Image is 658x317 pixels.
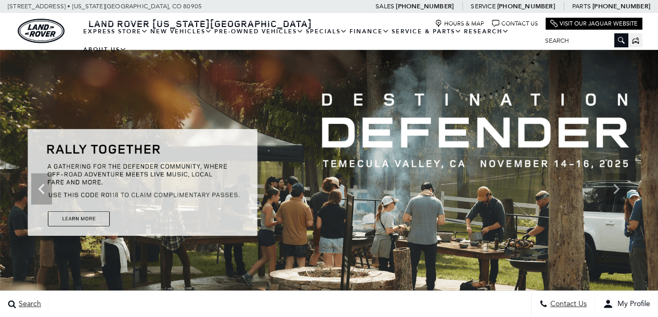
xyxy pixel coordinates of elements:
[18,19,64,43] a: land-rover
[88,17,312,30] span: Land Rover [US_STATE][GEOGRAPHIC_DATA]
[548,300,587,309] span: Contact Us
[391,22,463,41] a: Service & Parts
[149,22,213,41] a: New Vehicles
[550,20,638,28] a: Visit Our Jaguar Website
[471,3,495,10] span: Service
[537,34,628,47] input: Search
[82,41,128,59] a: About Us
[463,22,510,41] a: Research
[595,291,658,317] button: user-profile-menu
[349,22,391,41] a: Finance
[376,3,394,10] span: Sales
[492,20,538,28] a: Contact Us
[8,3,202,10] a: [STREET_ADDRESS] • [US_STATE][GEOGRAPHIC_DATA], CO 80905
[435,20,484,28] a: Hours & Map
[82,17,318,30] a: Land Rover [US_STATE][GEOGRAPHIC_DATA]
[592,2,650,10] a: [PHONE_NUMBER]
[497,2,555,10] a: [PHONE_NUMBER]
[18,19,64,43] img: Land Rover
[82,22,149,41] a: EXPRESS STORE
[613,300,650,309] span: My Profile
[396,2,454,10] a: [PHONE_NUMBER]
[213,22,305,41] a: Pre-Owned Vehicles
[16,300,41,309] span: Search
[572,3,591,10] span: Parts
[82,22,537,59] nav: Main Navigation
[305,22,349,41] a: Specials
